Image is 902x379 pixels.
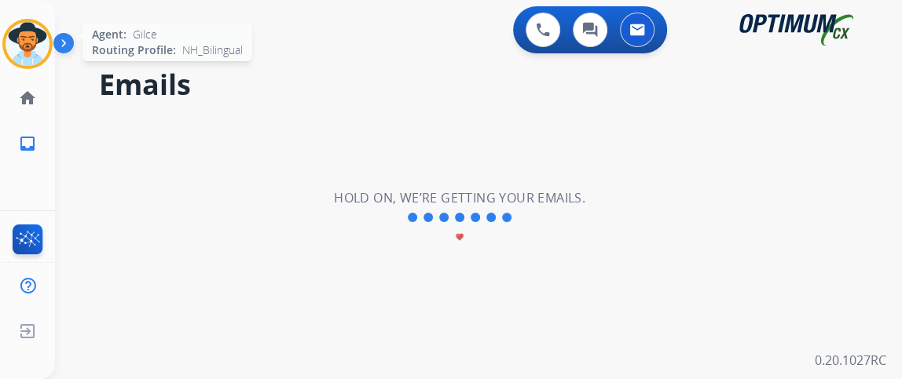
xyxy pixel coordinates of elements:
img: avatar [5,22,49,66]
span: Routing Profile: [92,42,176,58]
h2: Hold on, we’re getting your emails. [334,188,585,207]
mat-icon: inbox [18,134,37,153]
mat-icon: home [18,89,37,108]
mat-icon: favorite [455,232,464,242]
p: 0.20.1027RC [815,351,886,370]
span: Gilce [133,27,157,42]
h2: Emails [99,69,864,100]
span: NH_Bilingual [182,42,243,58]
span: Agent: [92,27,126,42]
